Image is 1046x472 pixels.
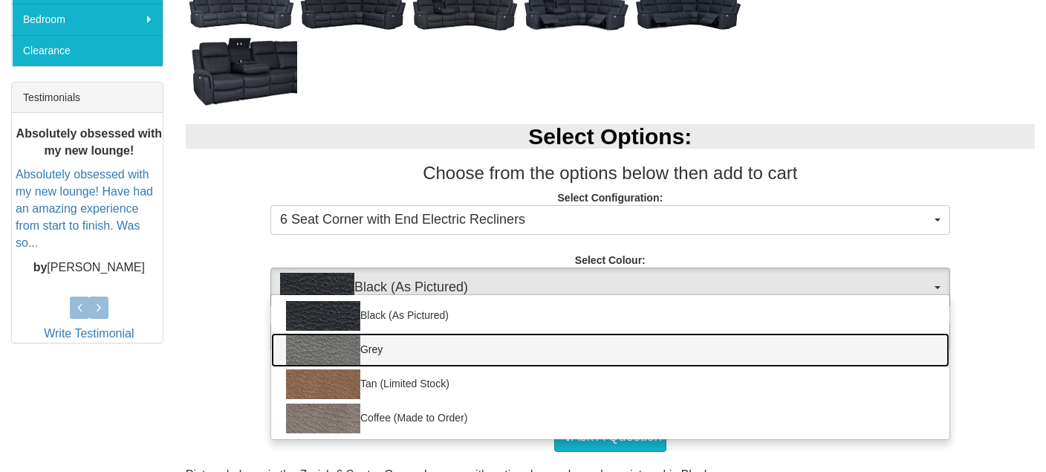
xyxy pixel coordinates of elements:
a: Clearance [12,35,163,66]
img: Black (As Pictured) [280,273,354,303]
div: Testimonials [12,83,163,113]
h3: Choose from the options below then add to cart [186,164,1035,183]
b: by [33,260,48,273]
p: [PERSON_NAME] [16,259,163,276]
a: Absolutely obsessed with my new lounge! Have had an amazing experience from start to finish. Was ... [16,168,153,248]
strong: Select Colour: [575,254,646,266]
img: Tan (Limited Stock) [286,369,360,399]
button: Black (As Pictured)Black (As Pictured) [270,268,950,308]
a: Grey [271,333,949,367]
button: 6 Seat Corner with End Electric Recliners [270,205,950,235]
a: Bedroom [12,4,163,35]
img: Grey [286,335,360,365]
strong: Select Configuration: [558,192,663,204]
img: Coffee (Made to Order) [286,404,360,433]
a: Tan (Limited Stock) [271,367,949,401]
span: 6 Seat Corner with End Electric Recliners [280,210,931,230]
b: Select Options: [528,124,692,149]
a: Coffee (Made to Order) [271,401,949,436]
b: Absolutely obsessed with my new lounge! [16,126,162,156]
span: Black (As Pictured) [280,273,931,303]
img: Black (As Pictured) [286,301,360,331]
a: Black (As Pictured) [271,299,949,333]
a: Write Testimonial [44,327,134,340]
